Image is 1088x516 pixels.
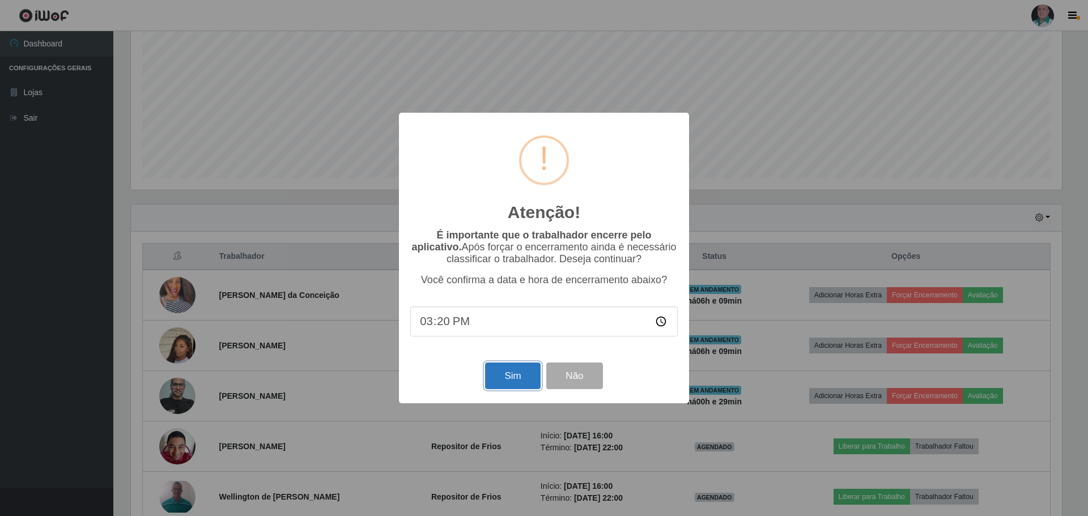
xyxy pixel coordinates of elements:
[411,229,651,253] b: É importante que o trabalhador encerre pelo aplicativo.
[546,363,602,389] button: Não
[485,363,540,389] button: Sim
[410,274,678,286] p: Você confirma a data e hora de encerramento abaixo?
[410,229,678,265] p: Após forçar o encerramento ainda é necessário classificar o trabalhador. Deseja continuar?
[508,202,580,223] h2: Atenção!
